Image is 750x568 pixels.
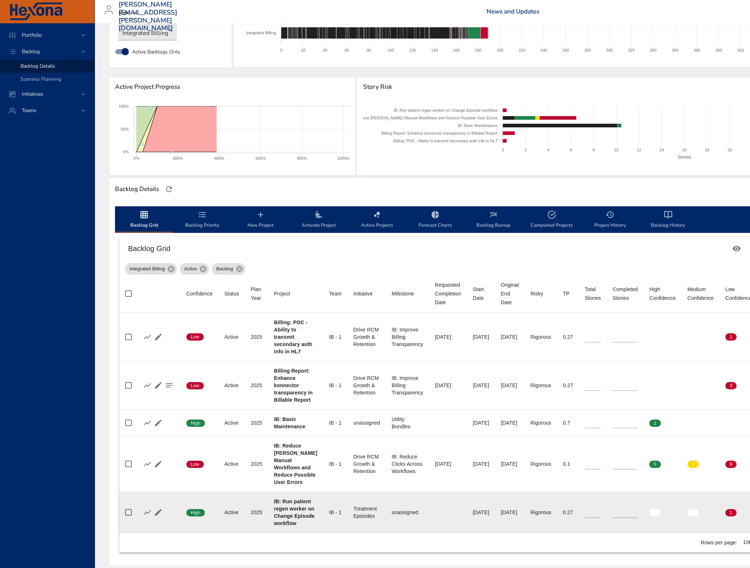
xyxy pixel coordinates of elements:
img: Hexona [9,3,63,21]
div: Initiative [353,289,373,298]
text: 240 [540,48,547,52]
div: Drive RCM Growth & Retention [353,453,380,475]
span: 3 [725,382,737,389]
span: 1 [649,420,660,426]
button: Refresh Page [163,184,174,195]
div: Active [224,460,239,468]
div: Sort [501,281,519,307]
div: 0.1 [563,460,573,468]
span: Low [186,461,204,468]
span: Backlog Grid [119,210,169,230]
div: Kipu [119,7,139,19]
button: Edit Project Details [153,417,164,428]
span: 0 [687,509,699,516]
div: Rigorous [531,509,551,516]
div: Rigorous [531,382,551,389]
b: IB: Reduce [PERSON_NAME] Manual Workflows and Reduce Possible User Errors [274,443,317,485]
div: Active [224,333,239,341]
button: Show Burnup [142,380,153,391]
span: Scenario Planning [20,76,61,83]
button: Show Burnup [142,417,153,428]
div: Active [180,263,209,275]
span: Low [186,334,204,340]
span: Confidence [186,289,213,298]
div: IB - 1 [329,509,342,516]
span: Start Date [473,285,489,302]
span: 1 [725,334,737,340]
text: 400% [214,156,224,160]
text: IB: Reduce [PERSON_NAME] Manual Workflows and Reduce Possible User Errors [349,116,497,120]
button: Show Burnup [142,331,153,342]
div: IB: Improve Billing Transparency [392,326,423,348]
text: 20 [301,48,305,52]
text: 600% [255,156,266,160]
div: 0.7 [563,419,573,426]
div: Active [224,382,239,389]
text: 360 [672,48,678,52]
text: 60 [345,48,349,52]
span: High [186,420,205,426]
div: Integrated Billing [125,263,177,275]
span: Backlog [16,48,45,55]
text: 4 [547,148,549,152]
h6: Backlog Grid [128,243,728,254]
span: Backlog Burnup [469,210,518,230]
div: [DATE] [435,382,461,389]
div: Drive RCM Growth & Retention [353,374,380,396]
span: Requested Completion Date [435,281,461,307]
text: 100% [119,104,129,108]
text: 340 [650,48,656,52]
div: Total Stories [585,285,601,302]
text: 380 [694,48,700,52]
div: Rigorous [531,460,551,468]
div: [DATE] [473,419,489,426]
div: Plan Year [251,285,262,302]
text: Billing Report: Enhance konnector transparency in Billable Report [381,131,497,135]
div: IB - 1 [329,419,342,426]
div: 2025 [251,419,262,426]
div: 2025 [251,460,262,468]
div: [DATE] [435,333,461,341]
div: Sort [353,289,373,298]
span: Active [180,265,201,273]
span: 0 [687,420,699,426]
text: 18 [705,148,709,152]
div: [DATE] [473,460,489,468]
text: 200% [173,156,183,160]
text: 10 [614,148,619,152]
span: 9 [725,461,737,468]
div: [DATE] [501,509,519,516]
span: Project [274,289,317,298]
div: IB - 1 [329,382,342,389]
span: 0 [649,334,660,340]
text: 8 [593,148,595,152]
div: Sort [687,285,714,302]
div: Sort [435,281,461,307]
div: Drive RCM Growth & Retention [353,326,380,348]
text: 220 [519,48,525,52]
h3: [PERSON_NAME][EMAIL_ADDRESS][PERSON_NAME][DOMAIN_NAME] [119,1,177,32]
span: Backlog [212,265,237,273]
div: 0.27 [563,382,573,389]
div: Active [224,509,239,516]
span: 1 [725,509,737,516]
div: [DATE] [473,509,489,516]
span: Low [186,382,204,389]
span: Initiative [353,289,380,298]
span: 0 [687,334,699,340]
span: Active Backlogs Only [132,48,180,56]
span: Completed Projects [527,210,576,230]
div: [DATE] [501,333,519,341]
span: Backlog Details [20,63,55,69]
button: Edit Project Details [153,458,164,469]
div: High Confidence [649,285,675,302]
span: Risky [531,289,551,298]
span: Active Project Progress [115,83,350,91]
p: Rows per page: [701,539,737,546]
span: 5 [649,461,660,468]
div: Rigorous [531,419,551,426]
div: IB - 1 [329,333,342,341]
text: 0 [280,48,282,52]
div: Sort [585,285,601,302]
span: 0 [649,382,660,389]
